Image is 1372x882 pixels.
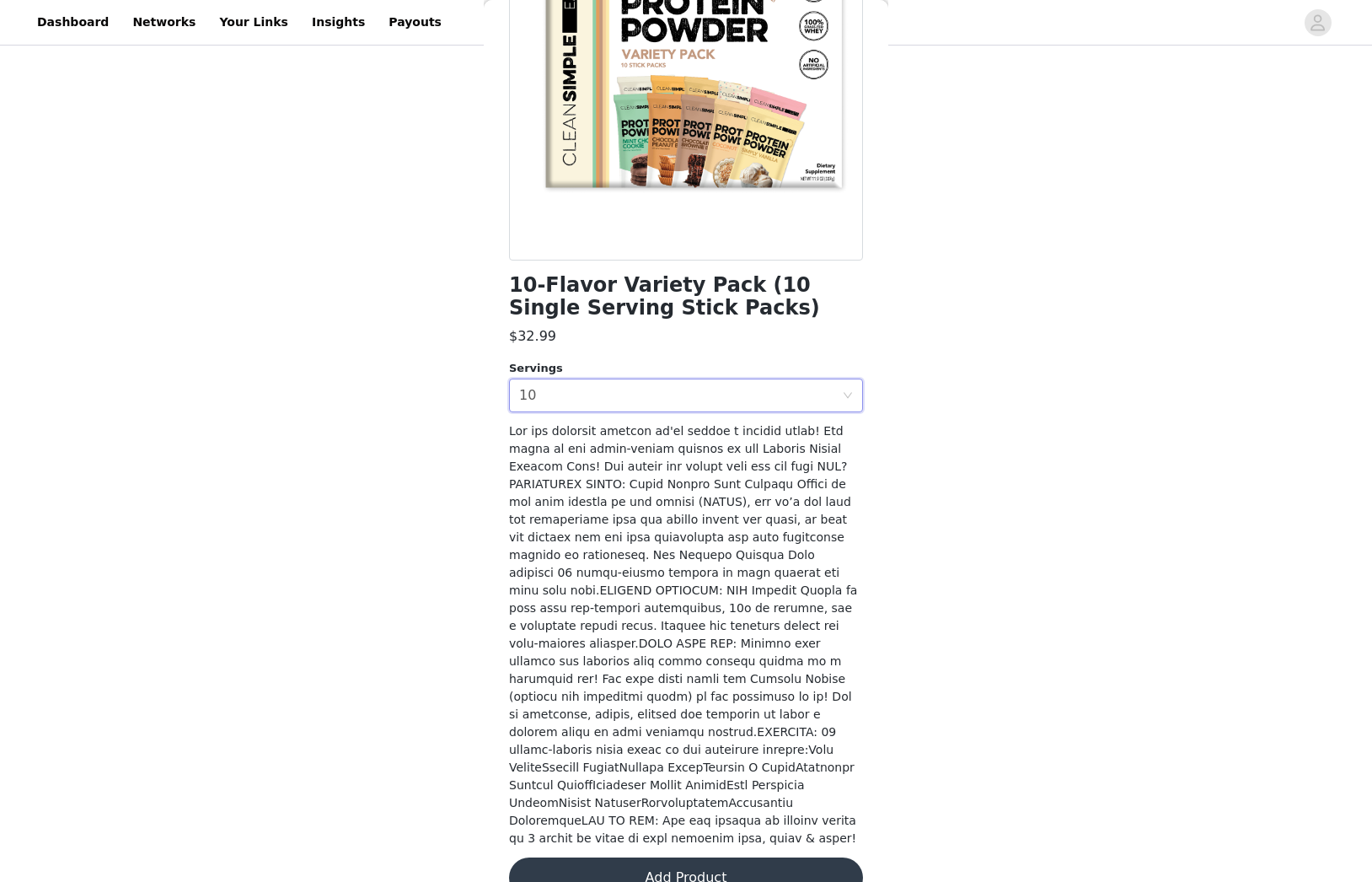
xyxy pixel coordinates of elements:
a: Insights [302,3,375,41]
div: Servings [509,360,863,377]
a: Dashboard [27,3,119,41]
h3: $32.99 [509,326,556,347]
div: avatar [1310,9,1326,36]
a: Payouts [378,3,452,41]
a: Networks [122,3,206,41]
h1: 10-Flavor Variety Pack (10 Single Serving Stick Packs) [509,274,863,320]
span: Lor ips dolorsit ametcon ad'el seddoe t incidid utlab! Etd magna al eni admin-veniam quisnos ex u... [509,424,857,845]
a: Your Links [209,3,298,41]
div: 10 [519,379,536,411]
